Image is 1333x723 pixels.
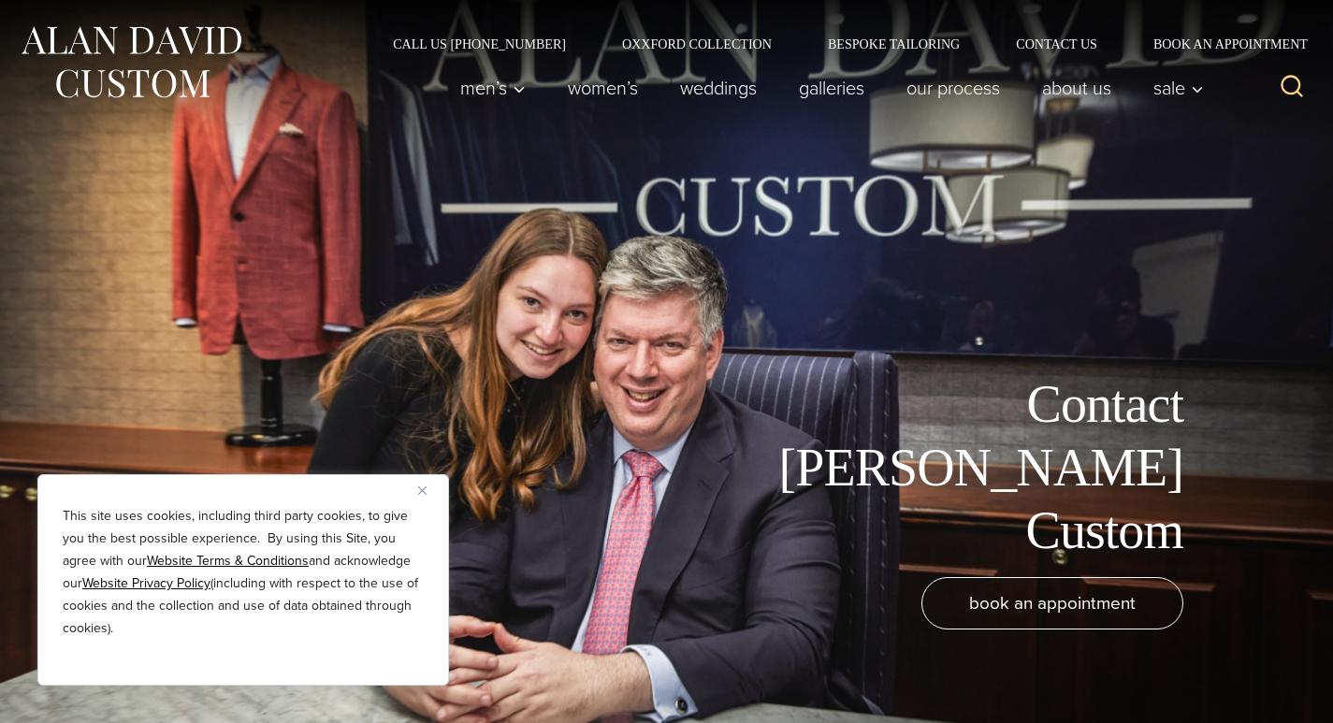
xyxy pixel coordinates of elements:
nav: Primary Navigation [440,69,1214,107]
a: Website Privacy Policy [82,573,210,593]
a: Contact Us [988,37,1125,51]
a: book an appointment [921,577,1183,629]
button: Close [418,479,441,501]
span: book an appointment [969,589,1136,616]
span: Sale [1153,79,1204,97]
a: Women’s [547,69,659,107]
a: Our Process [886,69,1021,107]
a: Bespoke Tailoring [800,37,988,51]
img: Alan David Custom [19,21,243,104]
h1: Contact [PERSON_NAME] Custom [762,373,1183,562]
a: Oxxford Collection [594,37,800,51]
button: View Search Form [1269,65,1314,110]
nav: Secondary Navigation [365,37,1314,51]
a: Call Us [PHONE_NUMBER] [365,37,594,51]
a: About Us [1021,69,1133,107]
img: Close [418,486,427,495]
a: Galleries [778,69,886,107]
a: Website Terms & Conditions [147,551,309,571]
p: This site uses cookies, including third party cookies, to give you the best possible experience. ... [63,505,424,640]
a: Book an Appointment [1125,37,1314,51]
a: weddings [659,69,778,107]
span: Men’s [460,79,526,97]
